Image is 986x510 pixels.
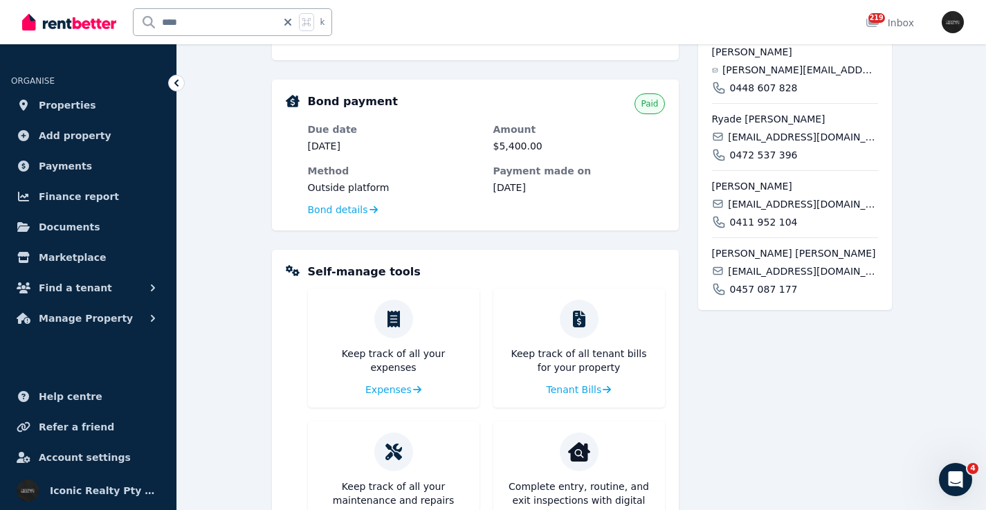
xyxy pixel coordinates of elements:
span: Marketplace [39,249,106,266]
a: Expenses [365,383,421,397]
span: 0411 952 104 [730,215,798,229]
span: Tenant Bills [547,383,602,397]
h5: Self-manage tools [308,264,421,280]
span: 0472 537 396 [730,148,798,162]
span: Find a tenant [39,280,112,296]
dt: Payment made on [493,164,665,178]
span: [EMAIL_ADDRESS][DOMAIN_NAME] [728,197,877,211]
span: Bond details [308,203,368,217]
img: Bond Details [286,95,300,107]
iframe: Intercom live chat [939,463,972,496]
span: Finance report [39,188,119,205]
span: 219 [868,13,885,23]
span: Manage Property [39,310,133,327]
span: [EMAIL_ADDRESS][DOMAIN_NAME] [728,264,877,278]
a: Refer a friend [11,413,165,441]
p: Keep track of all tenant bills for your property [504,347,654,374]
span: [PERSON_NAME][EMAIL_ADDRESS][PERSON_NAME][DOMAIN_NAME] [722,63,878,77]
dd: [DATE] [493,181,665,194]
span: ORGANISE [11,76,55,86]
span: [PERSON_NAME] [712,179,878,193]
span: Help centre [39,388,102,405]
span: Add property [39,127,111,144]
span: Documents [39,219,100,235]
div: Inbox [866,16,914,30]
dt: Method [308,164,480,178]
span: Expenses [365,383,412,397]
dt: Amount [493,122,665,136]
a: Tenant Bills [547,383,612,397]
dt: Due date [308,122,480,136]
a: Marketplace [11,244,165,271]
h5: Bond payment [308,93,398,110]
a: Account settings [11,444,165,471]
a: Documents [11,213,165,241]
span: Ryade [PERSON_NAME] [712,112,878,126]
p: Keep track of all your expenses [319,347,468,374]
span: 0448 607 828 [730,81,798,95]
span: 4 [967,463,978,474]
a: Help centre [11,383,165,410]
span: Payments [39,158,92,174]
button: Find a tenant [11,274,165,302]
img: RentBetter [22,12,116,33]
img: Condition reports [568,441,590,463]
dd: Outside platform [308,181,480,194]
span: k [320,17,325,28]
span: Properties [39,97,96,113]
dd: $5,400.00 [493,139,665,153]
a: Payments [11,152,165,180]
span: Paid [641,98,658,109]
a: Properties [11,91,165,119]
p: Keep track of all your maintenance and repairs [319,480,468,507]
span: [EMAIL_ADDRESS][DOMAIN_NAME] [728,130,877,144]
span: 0457 087 177 [730,282,798,296]
span: Account settings [39,449,131,466]
span: [PERSON_NAME] [PERSON_NAME] [712,246,878,260]
span: [PERSON_NAME] [712,45,878,59]
img: Iconic Realty Pty Ltd [17,480,39,502]
a: Bond details [308,203,378,217]
span: Refer a friend [39,419,114,435]
a: Add property [11,122,165,149]
a: Finance report [11,183,165,210]
img: Iconic Realty Pty Ltd [942,11,964,33]
button: Manage Property [11,304,165,332]
dd: [DATE] [308,139,480,153]
span: Iconic Realty Pty Ltd [50,482,160,499]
